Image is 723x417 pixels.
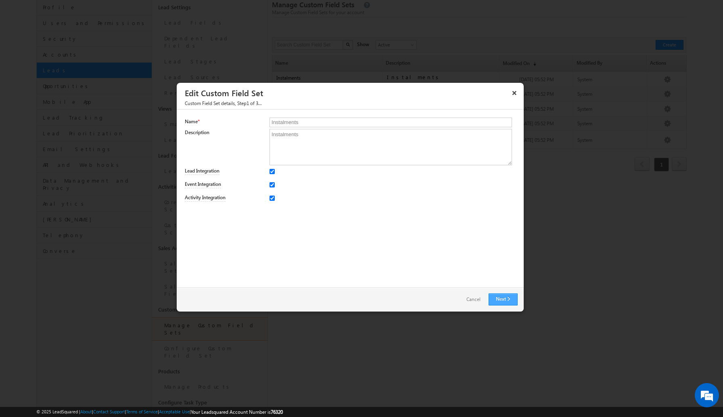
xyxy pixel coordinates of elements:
div: Chat with us now [42,42,136,53]
div: Minimize live chat window [132,4,152,23]
div: Description [185,129,261,140]
label: Lead Integration [185,167,219,175]
textarea: Type your message and hit 'Enter' [10,75,147,242]
h3: Edit Custom Field Set [185,86,521,100]
span: © 2025 LeadSquared | | | | | [36,408,283,416]
label: Activity Integration [185,194,226,202]
a: Terms of Service [126,409,158,414]
a: Contact Support [93,409,125,414]
a: Next [489,293,518,305]
a: About [80,409,92,414]
div: Name [185,118,261,129]
span: 76320 [271,409,283,415]
span: Custom Field Set details, Step1 of 3... [177,100,524,109]
a: Cancel [458,294,489,305]
button: × [508,86,521,100]
img: d_60004797649_company_0_60004797649 [14,42,34,53]
label: Event Integration [185,181,221,188]
a: Acceptable Use [159,409,190,414]
em: Start Chat [110,249,146,260]
span: Your Leadsquared Account Number is [191,409,283,415]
